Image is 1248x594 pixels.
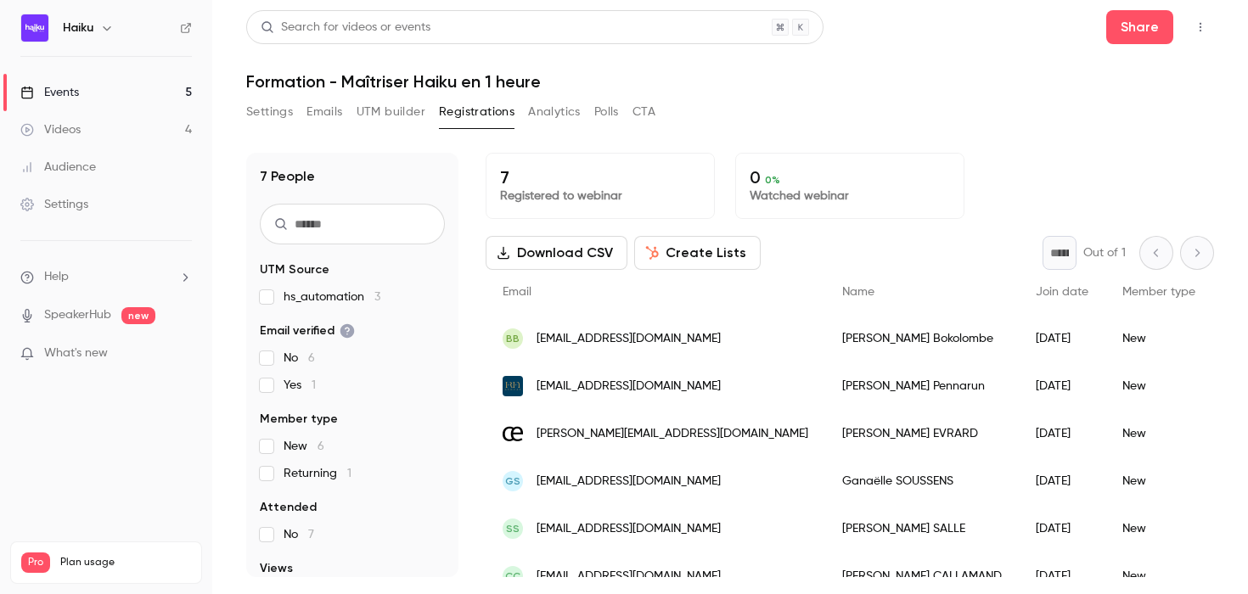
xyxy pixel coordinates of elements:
[284,377,316,394] span: Yes
[1036,286,1088,298] span: Join date
[1019,410,1105,457] div: [DATE]
[260,166,315,187] h1: 7 People
[44,268,69,286] span: Help
[765,174,780,186] span: 0 %
[1019,315,1105,362] div: [DATE]
[261,19,430,36] div: Search for videos or events
[750,167,950,188] p: 0
[1105,410,1212,457] div: New
[347,468,351,479] span: 1
[537,568,721,586] span: [EMAIL_ADDRESS][DOMAIN_NAME]
[503,423,523,444] img: cabinetevrard.com
[537,473,721,490] span: [EMAIL_ADDRESS][DOMAIN_NAME]
[312,379,316,391] span: 1
[506,521,520,536] span: SS
[260,499,317,516] span: Attended
[308,529,314,541] span: 7
[60,556,191,569] span: Plan usage
[503,286,531,298] span: Email
[44,345,108,362] span: What's new
[1083,244,1126,261] p: Out of 1
[306,98,342,126] button: Emails
[505,474,520,489] span: GS
[1019,505,1105,552] div: [DATE]
[825,362,1019,410] div: [PERSON_NAME] Pennarun
[44,306,111,324] a: SpeakerHub
[439,98,514,126] button: Registrations
[121,307,155,324] span: new
[1105,505,1212,552] div: New
[284,350,315,367] span: No
[825,410,1019,457] div: [PERSON_NAME] EVRARD
[20,84,79,101] div: Events
[1019,457,1105,505] div: [DATE]
[594,98,619,126] button: Polls
[1019,362,1105,410] div: [DATE]
[260,411,338,428] span: Member type
[246,98,293,126] button: Settings
[500,188,700,205] p: Registered to webinar
[357,98,425,126] button: UTM builder
[21,14,48,42] img: Haiku
[506,331,520,346] span: BB
[20,159,96,176] div: Audience
[634,236,761,270] button: Create Lists
[284,289,380,305] span: hs_automation
[825,457,1019,505] div: Ganaëlle SOUSSENS
[500,167,700,188] p: 7
[537,425,808,443] span: [PERSON_NAME][EMAIL_ADDRESS][DOMAIN_NAME]
[1105,362,1212,410] div: New
[1122,286,1195,298] span: Member type
[20,196,88,213] div: Settings
[260,560,293,577] span: Views
[260,261,329,278] span: UTM Source
[537,520,721,538] span: [EMAIL_ADDRESS][DOMAIN_NAME]
[284,526,314,543] span: No
[842,286,874,298] span: Name
[1106,10,1173,44] button: Share
[528,98,581,126] button: Analytics
[825,315,1019,362] div: [PERSON_NAME] Bokolombe
[260,322,355,339] span: Email verified
[503,376,523,396] img: iria-avocat.fr
[750,188,950,205] p: Watched webinar
[632,98,655,126] button: CTA
[1105,315,1212,362] div: New
[284,438,324,455] span: New
[171,346,192,361] iframe: Noticeable Trigger
[20,121,81,138] div: Videos
[374,291,380,303] span: 3
[537,378,721,395] span: [EMAIL_ADDRESS][DOMAIN_NAME]
[308,352,315,364] span: 6
[505,569,520,584] span: CC
[21,552,50,573] span: Pro
[318,440,324,452] span: 6
[246,71,1214,92] h1: Formation - Maîtriser Haiku en 1 heure
[825,505,1019,552] div: [PERSON_NAME] SALLE
[63,20,93,36] h6: Haiku
[20,268,192,286] li: help-dropdown-opener
[284,465,351,482] span: Returning
[486,236,627,270] button: Download CSV
[537,330,721,348] span: [EMAIL_ADDRESS][DOMAIN_NAME]
[1105,457,1212,505] div: New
